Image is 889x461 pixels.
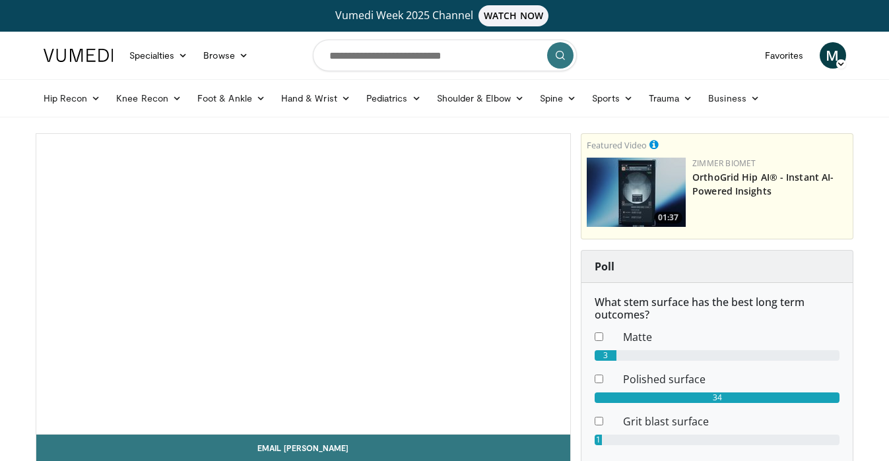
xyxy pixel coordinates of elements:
[595,392,840,403] div: 34
[654,212,682,224] span: 01:37
[757,42,812,69] a: Favorites
[700,85,768,111] a: Business
[36,134,571,435] video-js: Video Player
[358,85,429,111] a: Pediatrics
[613,371,849,387] dd: Polished surface
[595,259,614,274] strong: Poll
[692,171,834,197] a: OrthoGrid Hip AI® - Instant AI-Powered Insights
[613,414,849,429] dd: Grit blast surface
[532,85,584,111] a: Spine
[587,158,686,227] a: 01:37
[189,85,273,111] a: Foot & Ankle
[44,49,114,62] img: VuMedi Logo
[641,85,701,111] a: Trauma
[478,5,548,26] span: WATCH NOW
[36,435,571,461] a: Email [PERSON_NAME]
[429,85,532,111] a: Shoulder & Elbow
[587,139,647,151] small: Featured Video
[313,40,577,71] input: Search topics, interventions
[820,42,846,69] a: M
[595,296,840,321] h6: What stem surface has the best long term outcomes?
[595,435,602,445] div: 1
[273,85,358,111] a: Hand & Wrist
[584,85,641,111] a: Sports
[108,85,189,111] a: Knee Recon
[613,329,849,345] dd: Matte
[121,42,196,69] a: Specialties
[36,85,109,111] a: Hip Recon
[595,350,616,361] div: 3
[587,158,686,227] img: 51d03d7b-a4ba-45b7-9f92-2bfbd1feacc3.150x105_q85_crop-smart_upscale.jpg
[46,5,844,26] a: Vumedi Week 2025 ChannelWATCH NOW
[692,158,756,169] a: Zimmer Biomet
[195,42,256,69] a: Browse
